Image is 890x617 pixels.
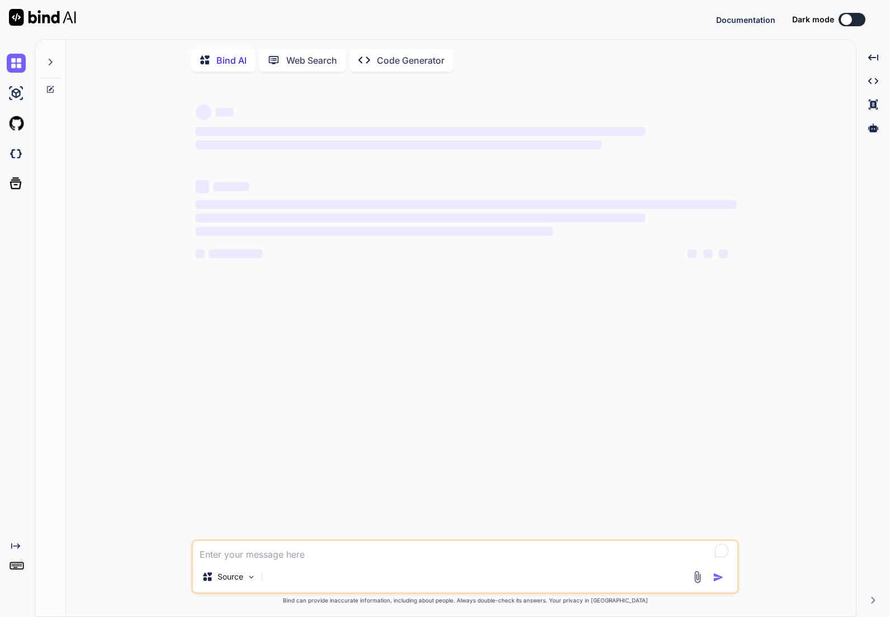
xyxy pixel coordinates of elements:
[209,249,263,258] span: ‌
[7,114,26,133] img: githubLight
[196,180,209,193] span: ‌
[196,213,645,222] span: ‌
[713,572,724,583] img: icon
[196,105,211,120] span: ‌
[196,227,553,236] span: ‌
[196,249,205,258] span: ‌
[9,9,76,26] img: Bind AI
[7,144,26,163] img: darkCloudIdeIcon
[716,15,775,25] span: Documentation
[214,182,249,191] span: ‌
[196,140,602,149] span: ‌
[688,249,697,258] span: ‌
[377,54,444,67] p: Code Generator
[691,571,704,583] img: attachment
[196,200,737,209] span: ‌
[286,54,337,67] p: Web Search
[7,84,26,103] img: ai-studio
[217,571,243,582] p: Source
[716,14,775,26] button: Documentation
[792,14,834,25] span: Dark mode
[247,572,256,582] img: Pick Models
[216,54,247,67] p: Bind AI
[719,249,728,258] span: ‌
[216,108,234,117] span: ‌
[703,249,712,258] span: ‌
[191,596,739,605] p: Bind can provide inaccurate information, including about people. Always double-check its answers....
[196,127,645,136] span: ‌
[7,54,26,73] img: chat
[193,541,737,561] textarea: To enrich screen reader interactions, please activate Accessibility in Grammarly extension settings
